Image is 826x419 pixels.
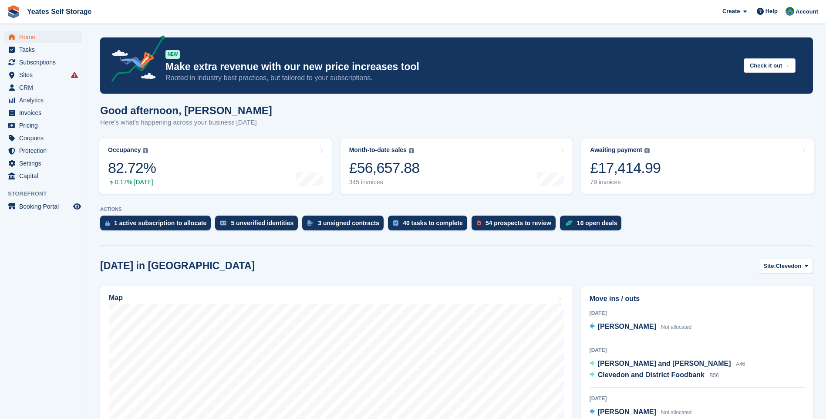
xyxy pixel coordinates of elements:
div: Occupancy [108,146,141,154]
a: 54 prospects to review [472,216,560,235]
a: 1 active subscription to allocate [100,216,215,235]
a: menu [4,107,82,119]
span: Subscriptions [19,56,71,68]
img: contract_signature_icon-13c848040528278c33f63329250d36e43548de30e8caae1d1a13099fd9432cc5.svg [307,220,314,226]
div: 54 prospects to review [485,220,551,226]
div: [DATE] [590,395,805,402]
span: Help [765,7,778,16]
a: menu [4,200,82,213]
div: 345 invoices [349,179,420,186]
span: Analytics [19,94,71,106]
span: B56 [709,372,718,378]
h2: Move ins / outs [590,294,805,304]
button: Check it out → [744,58,796,73]
span: Capital [19,170,71,182]
div: 40 tasks to complete [403,220,463,226]
h2: Map [109,294,123,302]
a: menu [4,170,82,182]
a: [PERSON_NAME] Not allocated [590,321,692,333]
span: Invoices [19,107,71,119]
a: menu [4,157,82,169]
span: Clevedon [776,262,802,270]
div: 16 open deals [577,220,617,226]
a: 16 open deals [560,216,626,235]
div: £56,657.88 [349,159,420,177]
div: 0.17% [DATE] [108,179,156,186]
img: deal-1b604bf984904fb50ccaf53a9ad4b4a5d6e5aea283cecdc64d6e3604feb123c2.svg [565,220,573,226]
p: ACTIONS [100,206,813,212]
span: Create [722,7,740,16]
img: Joe [786,7,794,16]
a: menu [4,94,82,106]
a: [PERSON_NAME] Not allocated [590,407,692,418]
div: 3 unsigned contracts [318,220,379,226]
span: [PERSON_NAME] and [PERSON_NAME] [598,360,731,367]
a: 5 unverified identities [215,216,302,235]
span: Pricing [19,119,71,132]
a: menu [4,145,82,157]
img: icon-info-grey-7440780725fd019a000dd9b08b2336e03edf1995a4989e88bcd33f0948082b44.svg [143,148,148,153]
a: menu [4,69,82,81]
img: icon-info-grey-7440780725fd019a000dd9b08b2336e03edf1995a4989e88bcd33f0948082b44.svg [409,148,414,153]
h2: [DATE] in [GEOGRAPHIC_DATA] [100,260,255,272]
span: [PERSON_NAME] [598,323,656,330]
p: Make extra revenue with our new price increases tool [165,61,737,73]
a: menu [4,81,82,94]
a: menu [4,56,82,68]
a: menu [4,119,82,132]
span: [PERSON_NAME] [598,408,656,416]
a: menu [4,44,82,56]
img: icon-info-grey-7440780725fd019a000dd9b08b2336e03edf1995a4989e88bcd33f0948082b44.svg [644,148,650,153]
div: [DATE] [590,346,805,354]
span: Site: [764,262,776,270]
span: Protection [19,145,71,157]
h1: Good afternoon, [PERSON_NAME] [100,105,272,116]
a: [PERSON_NAME] and [PERSON_NAME] A46 [590,358,745,370]
span: Clevedon and District Foodbank [598,371,705,378]
a: Month-to-date sales £56,657.88 345 invoices [341,139,573,194]
div: Month-to-date sales [349,146,407,154]
img: verify_identity-adf6edd0f0f0b5bbfe63781bf79b02c33cf7c696d77639b501bdc392416b5a36.svg [220,220,226,226]
img: stora-icon-8386f47178a22dfd0bd8f6a31ec36ba5ce8667c1dd55bd0f319d3a0aa187defe.svg [7,5,20,18]
span: Coupons [19,132,71,144]
span: Account [796,7,818,16]
span: Storefront [8,189,87,198]
button: Site: Clevedon [759,259,813,273]
a: Awaiting payment £17,414.99 79 invoices [581,139,814,194]
span: Sites [19,69,71,81]
a: Clevedon and District Foodbank B56 [590,370,719,381]
a: menu [4,31,82,43]
span: Booking Portal [19,200,71,213]
img: price-adjustments-announcement-icon-8257ccfd72463d97f412b2fc003d46551f7dbcb40ab6d574587a9cd5c0d94... [104,35,165,85]
div: 79 invoices [590,179,661,186]
i: Smart entry sync failures have occurred [71,71,78,78]
img: active_subscription_to_allocate_icon-d502201f5373d7db506a760aba3b589e785aa758c864c3986d89f69b8ff3... [105,220,110,226]
div: 82.72% [108,159,156,177]
div: £17,414.99 [590,159,661,177]
span: CRM [19,81,71,94]
a: 40 tasks to complete [388,216,472,235]
div: [DATE] [590,309,805,317]
a: Occupancy 82.72% 0.17% [DATE] [99,139,332,194]
span: Tasks [19,44,71,56]
a: menu [4,132,82,144]
span: Not allocated [661,324,691,330]
div: 1 active subscription to allocate [114,220,206,226]
span: Not allocated [661,409,691,416]
a: Preview store [72,201,82,212]
img: task-75834270c22a3079a89374b754ae025e5fb1db73e45f91037f5363f120a921f8.svg [393,220,398,226]
div: Awaiting payment [590,146,642,154]
p: Here's what's happening across your business [DATE] [100,118,272,128]
span: Settings [19,157,71,169]
p: Rooted in industry best practices, but tailored to your subscriptions. [165,73,737,83]
a: Yeates Self Storage [24,4,95,19]
a: 3 unsigned contracts [302,216,388,235]
div: NEW [165,50,180,59]
span: A46 [736,361,745,367]
img: prospect-51fa495bee0391a8d652442698ab0144808aea92771e9ea1ae160a38d050c398.svg [477,220,481,226]
div: 5 unverified identities [231,220,293,226]
span: Home [19,31,71,43]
